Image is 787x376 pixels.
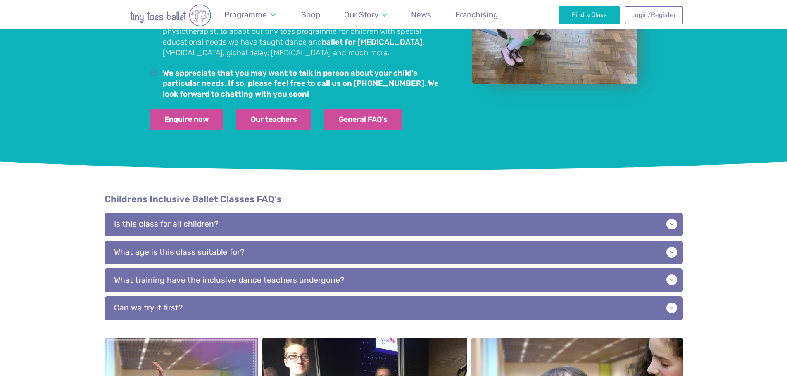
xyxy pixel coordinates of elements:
p: What age is this class suitable for? [105,241,683,265]
strong: We appreciate that you may want to talk in person about your child's particular needs. If so, ple... [163,69,439,99]
p: What training have the inclusive dance teachers undergone? [105,268,683,292]
a: Our Story [340,5,391,24]
span: News [411,10,431,19]
p: Can we try it first? [105,296,683,320]
a: News [407,5,435,24]
a: General FAQ's [324,109,402,130]
a: Find a Class [559,6,620,24]
a: Franchising [452,5,502,24]
img: tiny toes ballet [105,4,237,26]
a: Shop [297,5,324,24]
a: Login/Register [625,6,682,24]
p: We have worked with an experienced inclusive dance teacher and qualified physiotherapist, to adap... [163,16,451,59]
a: Our teachers [236,109,311,130]
span: Our Story [344,10,378,19]
a: ballet for [MEDICAL_DATA] [322,38,423,47]
span: Programme [224,10,267,19]
span: Shop [301,10,320,19]
a: Enquire now [150,109,224,130]
p: Is this class for all children? [105,213,683,236]
span: Franchising [455,10,498,19]
a: Programme [221,5,280,24]
h4: Childrens Inclusive Ballet Classes FAQ's [105,193,683,206]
